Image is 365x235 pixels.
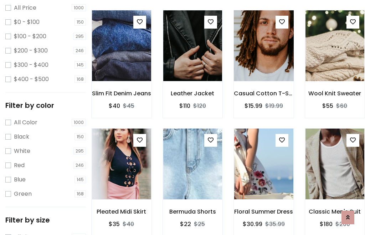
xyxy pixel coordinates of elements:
[123,220,134,228] del: $40
[14,147,30,155] label: White
[336,102,347,110] del: $60
[14,161,25,170] label: Red
[74,190,86,197] span: 168
[92,208,151,215] h6: Pleated Midi Skirt
[234,208,294,215] h6: Floral Summer Dress
[320,221,333,227] h6: $180
[265,220,285,228] del: $35.99
[194,220,205,228] del: $25
[163,90,223,97] h6: Leather Jacket
[193,102,206,110] del: $120
[73,33,86,40] span: 295
[14,132,29,141] label: Black
[74,133,86,140] span: 150
[74,176,86,183] span: 145
[5,101,86,110] h5: Filter by color
[305,90,365,97] h6: Wool Knit Sweater
[234,90,294,97] h6: Casual Cotton T-Shirt
[72,119,86,126] span: 1000
[92,90,151,97] h6: Slim Fit Denim Jeans
[14,4,36,12] label: All Price
[305,208,365,215] h6: Classic Men's Suit
[14,190,32,198] label: Green
[322,102,333,109] h6: $55
[14,175,26,184] label: Blue
[14,118,37,127] label: All Color
[243,221,262,227] h6: $30.99
[163,208,223,215] h6: Bermuda Shorts
[5,216,86,224] h5: Filter by size
[74,61,86,69] span: 145
[180,221,191,227] h6: $22
[14,61,48,69] label: $300 - $400
[73,147,86,155] span: 295
[14,18,40,26] label: $0 - $100
[72,4,86,11] span: 1000
[74,19,86,26] span: 150
[14,75,49,84] label: $400 - $500
[14,32,46,41] label: $100 - $200
[265,102,283,110] del: $19.99
[109,102,120,109] h6: $40
[73,47,86,54] span: 246
[245,102,262,109] h6: $15.99
[109,221,120,227] h6: $35
[335,220,350,228] del: $200
[123,102,134,110] del: $45
[73,162,86,169] span: 246
[179,102,190,109] h6: $110
[14,46,48,55] label: $200 - $300
[74,76,86,83] span: 168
